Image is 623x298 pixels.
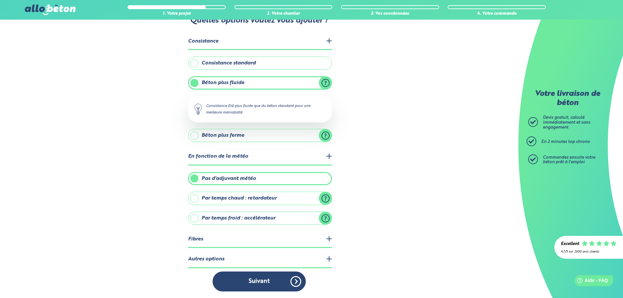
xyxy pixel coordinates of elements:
div: 1. Votre projet [128,11,226,16]
legend: Autres options [188,251,332,268]
legend: Fibres [188,231,332,248]
div: 3. Vos coordonnées [341,11,439,16]
legend: En fonction de la météo [188,149,332,165]
img: allobéton [25,5,75,15]
label: Pas d'adjuvant météo [188,172,332,185]
iframe: Help widget launcher [565,272,616,291]
button: Suivant [213,272,306,291]
label: Béton plus ferme [188,129,332,142]
label: Consistance standard [188,57,332,70]
legend: Consistance [188,33,332,50]
p: Quelles options voulez vous ajouter ? [187,16,331,26]
div: 2. Votre chantier [234,11,333,16]
div: 4. Votre commande [448,11,546,16]
label: Par temps chaud : retardateur [188,192,332,205]
label: Béton plus fluide [188,76,332,89]
label: Par temps froid : accélérateur [188,212,332,225]
div: Consistance (S4) plus fluide que du béton standard pour une meilleure maniabilité [188,96,332,122]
